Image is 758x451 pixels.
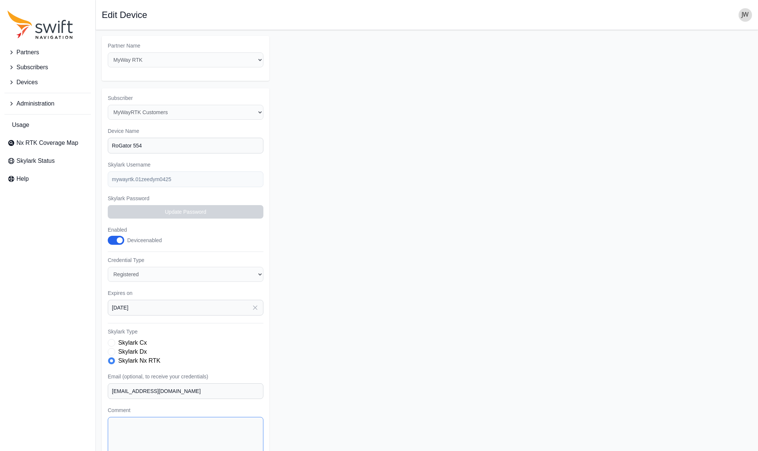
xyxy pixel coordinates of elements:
[4,171,91,186] a: Help
[127,237,162,244] div: Device enabled
[108,52,263,67] select: Partner Name
[4,96,91,111] button: Administration
[108,406,263,414] label: Comment
[4,153,91,168] a: Skylark Status
[16,63,48,72] span: Subscribers
[4,60,91,75] button: Subscribers
[118,347,147,356] label: Skylark Dx
[108,338,263,365] div: Skylark Type
[4,45,91,60] button: Partners
[108,300,263,316] input: YYYY-MM-DD
[16,48,39,57] span: Partners
[108,226,170,234] label: Enabled
[4,75,91,90] button: Devices
[108,171,263,187] input: example-user
[16,174,29,183] span: Help
[118,338,147,347] label: Skylark Cx
[108,127,263,135] label: Device Name
[108,105,263,120] select: Subscriber
[118,356,161,365] label: Skylark Nx RTK
[102,10,147,19] h1: Edit Device
[12,121,29,129] span: Usage
[108,256,263,264] label: Credential Type
[108,161,263,168] label: Skylark Username
[16,78,38,87] span: Devices
[16,156,55,165] span: Skylark Status
[108,94,263,102] label: Subscriber
[739,8,752,22] img: user photo
[4,135,91,150] a: Nx RTK Coverage Map
[108,195,263,202] label: Skylark Password
[108,138,263,153] input: Device #01
[16,99,54,108] span: Administration
[16,138,78,147] span: Nx RTK Coverage Map
[108,205,263,219] button: Update Password
[108,289,263,297] label: Expires on
[108,328,263,335] label: Skylark Type
[108,42,263,49] label: Partner Name
[108,373,263,380] label: Email (optional, to receive your credentials)
[4,118,91,132] a: Usage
